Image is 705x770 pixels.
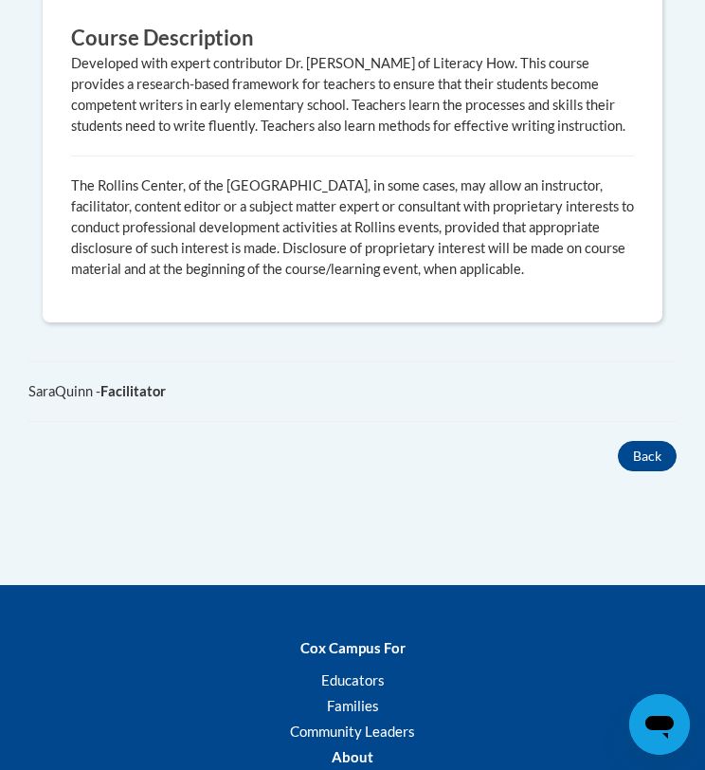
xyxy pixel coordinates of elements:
[300,639,406,656] b: Cox Campus For
[618,441,677,471] button: Back
[290,723,415,740] a: Community Leaders
[71,175,634,280] p: The Rollins Center, of the [GEOGRAPHIC_DATA], in some cases, may allow an instructor, facilitator...
[100,383,166,399] b: Facilitator
[71,24,634,53] h3: Course Description
[28,381,677,402] div: SaraQuinn -
[327,697,379,714] a: Families
[629,694,690,755] iframe: Button to launch messaging window
[321,671,385,688] a: Educators
[71,53,634,137] div: Developed with expert contributor Dr. [PERSON_NAME] of Literacy How. This course provides a resea...
[332,748,373,765] b: About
